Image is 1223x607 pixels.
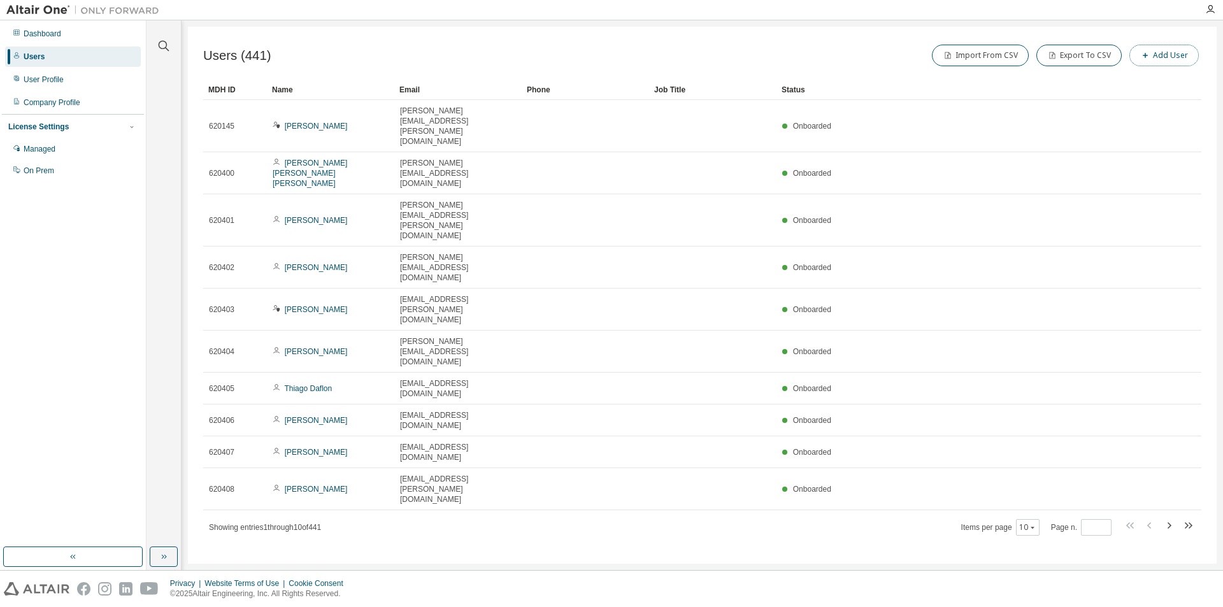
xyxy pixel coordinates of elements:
[204,578,289,589] div: Website Terms of Use
[400,158,516,189] span: [PERSON_NAME][EMAIL_ADDRESS][DOMAIN_NAME]
[285,347,348,356] a: [PERSON_NAME]
[209,383,234,394] span: 620405
[400,106,516,146] span: [PERSON_NAME][EMAIL_ADDRESS][PERSON_NAME][DOMAIN_NAME]
[284,384,332,393] a: Thiago Daflon
[1019,522,1036,532] button: 10
[793,347,831,356] span: Onboarded
[400,378,516,399] span: [EMAIL_ADDRESS][DOMAIN_NAME]
[285,485,348,494] a: [PERSON_NAME]
[209,304,234,315] span: 620403
[4,582,69,596] img: altair_logo.svg
[400,336,516,367] span: [PERSON_NAME][EMAIL_ADDRESS][DOMAIN_NAME]
[793,305,831,314] span: Onboarded
[793,216,831,225] span: Onboarded
[654,80,771,100] div: Job Title
[98,582,111,596] img: instagram.svg
[285,263,348,272] a: [PERSON_NAME]
[24,75,64,85] div: User Profile
[400,294,516,325] span: [EMAIL_ADDRESS][PERSON_NAME][DOMAIN_NAME]
[289,578,350,589] div: Cookie Consent
[24,166,54,176] div: On Prem
[285,216,348,225] a: [PERSON_NAME]
[793,448,831,457] span: Onboarded
[400,252,516,283] span: [PERSON_NAME][EMAIL_ADDRESS][DOMAIN_NAME]
[793,169,831,178] span: Onboarded
[932,45,1029,66] button: Import From CSV
[399,80,517,100] div: Email
[285,416,348,425] a: [PERSON_NAME]
[24,144,55,154] div: Managed
[140,582,159,596] img: youtube.svg
[1129,45,1199,66] button: Add User
[24,29,61,39] div: Dashboard
[793,416,831,425] span: Onboarded
[961,519,1040,536] span: Items per page
[272,80,389,100] div: Name
[400,200,516,241] span: [PERSON_NAME][EMAIL_ADDRESS][PERSON_NAME][DOMAIN_NAME]
[24,52,45,62] div: Users
[527,80,644,100] div: Phone
[77,582,90,596] img: facebook.svg
[209,447,234,457] span: 620407
[793,384,831,393] span: Onboarded
[400,442,516,462] span: [EMAIL_ADDRESS][DOMAIN_NAME]
[1036,45,1122,66] button: Export To CSV
[400,410,516,431] span: [EMAIL_ADDRESS][DOMAIN_NAME]
[273,159,347,188] a: [PERSON_NAME] [PERSON_NAME] [PERSON_NAME]
[793,122,831,131] span: Onboarded
[6,4,166,17] img: Altair One
[119,582,132,596] img: linkedin.svg
[209,262,234,273] span: 620402
[782,80,1135,100] div: Status
[209,484,234,494] span: 620408
[8,122,69,132] div: License Settings
[285,448,348,457] a: [PERSON_NAME]
[209,168,234,178] span: 620400
[793,263,831,272] span: Onboarded
[209,121,234,131] span: 620145
[209,215,234,225] span: 620401
[285,305,348,314] a: [PERSON_NAME]
[285,122,348,131] a: [PERSON_NAME]
[203,48,271,63] span: Users (441)
[400,474,516,504] span: [EMAIL_ADDRESS][PERSON_NAME][DOMAIN_NAME]
[793,485,831,494] span: Onboarded
[209,523,321,532] span: Showing entries 1 through 10 of 441
[24,97,80,108] div: Company Profile
[208,80,262,100] div: MDH ID
[209,415,234,425] span: 620406
[1051,519,1112,536] span: Page n.
[209,346,234,357] span: 620404
[170,578,204,589] div: Privacy
[170,589,351,599] p: © 2025 Altair Engineering, Inc. All Rights Reserved.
